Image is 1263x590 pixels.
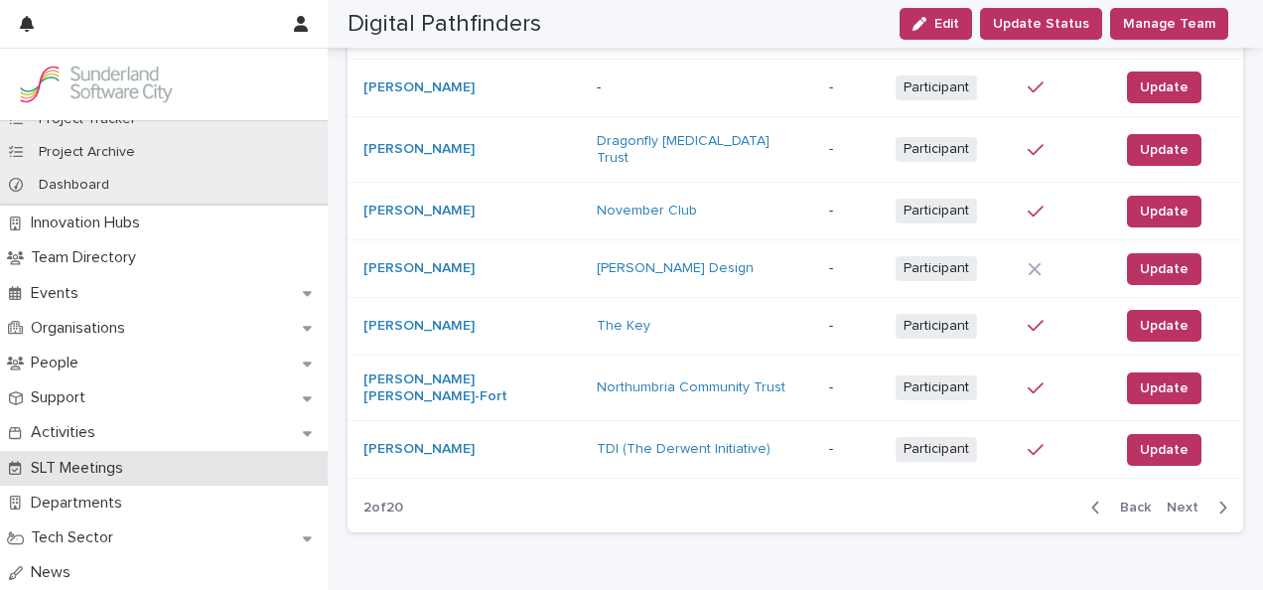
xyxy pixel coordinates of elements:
a: Northumbria Community Trust [597,379,785,396]
p: - [829,441,880,458]
span: Back [1108,501,1151,515]
span: Update [1140,440,1189,460]
span: Update [1140,259,1189,279]
button: Manage Team [1110,8,1228,40]
tr: [PERSON_NAME] The Key -ParticipantUpdate [348,298,1243,356]
span: Participant [896,75,977,100]
p: Departments [23,494,138,513]
a: [PERSON_NAME] [363,141,475,158]
span: Manage Team [1123,14,1215,34]
button: Update Status [980,8,1102,40]
p: - [829,141,880,158]
button: Edit [900,8,972,40]
p: Events [23,284,94,303]
p: - [597,79,795,96]
span: Participant [896,375,977,400]
span: Participant [896,199,977,223]
p: Tech Sector [23,528,129,547]
span: Update [1140,378,1189,398]
p: 2 of 20 [348,484,419,532]
a: November Club [597,203,697,220]
a: [PERSON_NAME] [363,318,475,335]
p: - [829,260,880,277]
p: Team Directory [23,248,152,267]
span: Update [1140,316,1189,336]
span: Participant [896,137,977,162]
p: People [23,354,94,372]
p: Activities [23,423,111,442]
p: Organisations [23,319,141,338]
p: Dashboard [23,177,125,194]
a: [PERSON_NAME] [363,260,475,277]
button: Update [1127,253,1201,285]
button: Update [1127,310,1201,342]
p: SLT Meetings [23,459,139,478]
button: Back [1075,499,1159,516]
p: Project Archive [23,144,151,161]
span: Participant [896,437,977,462]
span: Participant [896,256,977,281]
a: [PERSON_NAME] [363,79,475,96]
span: Update [1140,77,1189,97]
p: News [23,563,86,582]
tr: [PERSON_NAME] November Club -ParticipantUpdate [348,183,1243,240]
button: Update [1127,434,1201,466]
button: Update [1127,72,1201,103]
button: Update [1127,372,1201,404]
p: - [829,203,880,220]
span: Participant [896,314,977,339]
span: Edit [934,17,959,31]
a: [PERSON_NAME] [363,441,475,458]
tr: [PERSON_NAME] [PERSON_NAME]-Fort Northumbria Community Trust -ParticipantUpdate [348,355,1243,421]
a: [PERSON_NAME] Design [597,260,754,277]
button: Update [1127,134,1201,166]
button: Update [1127,196,1201,227]
a: [PERSON_NAME] [PERSON_NAME]-Fort [363,371,562,405]
h2: Digital Pathfinders [348,10,541,39]
p: - [829,318,880,335]
tr: [PERSON_NAME] TDI (The Derwent Initiative) -ParticipantUpdate [348,421,1243,479]
a: Dragonfly [MEDICAL_DATA] Trust [597,133,795,167]
tr: [PERSON_NAME] [PERSON_NAME] Design -ParticipantUpdate [348,240,1243,298]
p: - [829,379,880,396]
span: Update [1140,202,1189,221]
button: Next [1159,499,1243,516]
a: The Key [597,318,650,335]
tr: [PERSON_NAME] --ParticipantUpdate [348,60,1243,117]
a: [PERSON_NAME] [363,203,475,220]
p: Support [23,388,101,407]
span: Update [1140,140,1189,160]
a: TDI (The Derwent Initiative) [597,441,771,458]
tr: [PERSON_NAME] Dragonfly [MEDICAL_DATA] Trust -ParticipantUpdate [348,116,1243,183]
p: Innovation Hubs [23,214,156,232]
span: Update Status [993,14,1089,34]
p: - [829,79,880,96]
span: Next [1167,501,1210,515]
img: Kay6KQejSz2FjblR6DWv [16,65,175,104]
